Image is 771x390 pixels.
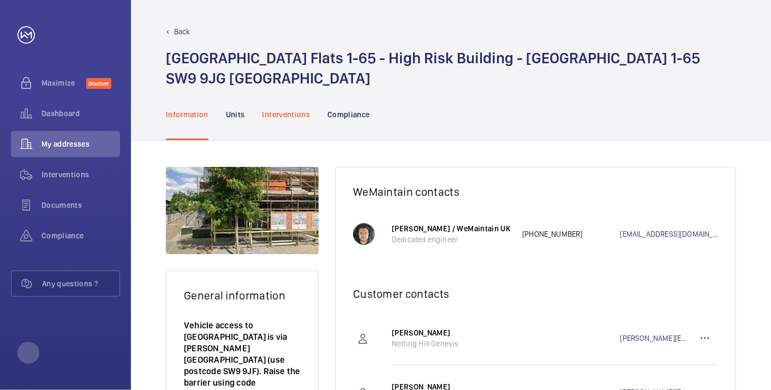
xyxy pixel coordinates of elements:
[166,109,208,120] p: Information
[41,169,120,180] span: Interventions
[41,230,120,241] span: Compliance
[41,200,120,211] span: Documents
[41,77,86,88] span: Maximize
[620,229,718,239] a: [EMAIL_ADDRESS][DOMAIN_NAME]
[184,289,301,302] h2: General information
[166,48,700,88] h1: [GEOGRAPHIC_DATA] Flats 1-65 - High Risk Building - [GEOGRAPHIC_DATA] 1-65 SW9 9JG [GEOGRAPHIC_DATA]
[262,109,310,120] p: Interventions
[392,338,511,349] p: Notting Hill Genesis
[86,78,111,89] span: Discover
[42,278,119,289] span: Any questions ?
[174,26,190,37] p: Back
[620,333,692,344] a: [PERSON_NAME][EMAIL_ADDRESS][PERSON_NAME][DOMAIN_NAME]
[327,109,370,120] p: Compliance
[41,108,120,119] span: Dashboard
[226,109,245,120] p: Units
[392,223,511,234] p: [PERSON_NAME] / WeMaintain UK
[522,229,620,239] p: [PHONE_NUMBER]
[392,327,511,338] p: [PERSON_NAME]
[41,139,120,149] span: My addresses
[392,234,511,245] p: Dedicated engineer
[353,287,718,301] h2: Customer contacts
[353,185,718,199] h2: WeMaintain contacts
